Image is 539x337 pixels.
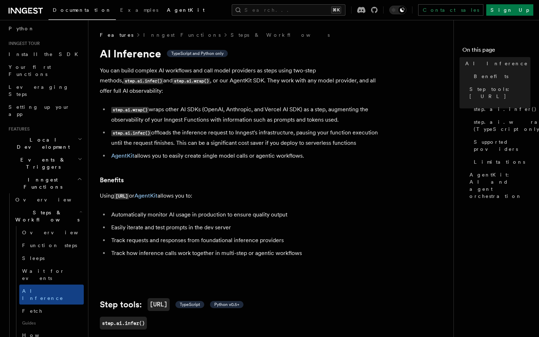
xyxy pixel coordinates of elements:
button: Events & Triggers [6,153,84,173]
a: step.ai.infer() [471,103,530,116]
span: Features [100,31,133,39]
a: AgentKit [134,192,158,199]
span: Features [6,126,30,132]
span: Step tools: [URL] [469,86,530,100]
a: Leveraging Steps [6,81,84,101]
span: AgentKit: AI and agent orchestration [469,171,530,200]
a: Contact sales [418,4,483,16]
li: Track requests and responses from foundational inference providers [109,235,385,245]
span: Leveraging Steps [9,84,69,97]
a: Function steps [19,239,84,252]
span: step.ai.infer() [474,106,537,113]
a: Benefits [100,175,124,185]
a: AI Inference [19,285,84,305]
span: TypeScript and Python only [171,51,224,56]
span: Fetch [22,308,43,314]
a: Sleeps [19,252,84,265]
a: Steps & Workflows [231,31,330,39]
a: Inngest Functions [143,31,221,39]
h4: On this page [462,46,530,57]
li: Track how inference calls work together in multi-step or agentic workflows [109,248,385,258]
code: [URL] [114,193,129,199]
span: AgentKit [167,7,205,13]
a: Benefits [471,70,530,83]
span: Python v0.5+ [214,302,239,307]
span: Guides [19,317,84,329]
a: Sign Up [486,4,533,16]
code: step.ai.infer() [111,130,151,136]
a: Step tools: [URL] [467,83,530,103]
span: Steps & Workflows [12,209,79,223]
a: Python [6,22,84,35]
a: Overview [19,226,84,239]
span: AI Inference [465,60,528,67]
span: TypeScript [180,302,200,307]
a: Limitations [471,155,530,168]
a: AgentKit [163,2,209,19]
p: You can build complex AI workflows and call model providers as steps using two-step methods, and ... [100,66,385,96]
a: AgentKit: AI and agent orchestration [467,168,530,203]
a: Your first Functions [6,61,84,81]
span: Install the SDK [9,51,82,57]
span: Function steps [22,242,77,248]
a: AI Inference [462,57,530,70]
button: Local Development [6,133,84,153]
span: Overview [15,197,89,203]
code: step.ai.wrap() [111,107,149,113]
span: Events & Triggers [6,156,78,170]
span: Limitations [474,158,525,165]
li: wraps other AI SDKs (OpenAI, Anthropic, and Vercel AI SDK) as a step, augmenting the observabilit... [109,104,385,125]
a: Wait for events [19,265,84,285]
li: Easily iterate and test prompts in the dev server [109,223,385,233]
span: Inngest Functions [6,176,77,190]
li: allows you to easily create single model calls or agentic workflows. [109,151,385,161]
button: Toggle dark mode [389,6,406,14]
span: Setting up your app [9,104,70,117]
span: Benefits [474,73,508,80]
span: AI Inference [22,288,63,301]
span: Sleeps [22,255,45,261]
span: Python [9,26,35,31]
span: Wait for events [22,268,65,281]
span: Examples [120,7,158,13]
code: step.ai.infer() [123,78,163,84]
button: Steps & Workflows [12,206,84,226]
a: Examples [116,2,163,19]
button: Inngest Functions [6,173,84,193]
a: Install the SDK [6,48,84,61]
code: step.ai.wrap() [173,78,210,84]
code: [URL] [148,298,170,311]
a: AgentKit [111,152,134,159]
li: Automatically monitor AI usage in production to ensure quality output [109,210,385,220]
span: Local Development [6,136,78,150]
kbd: ⌘K [331,6,341,14]
span: Inngest tour [6,41,40,46]
a: Setting up your app [6,101,84,121]
li: offloads the inference request to Inngest's infrastructure, pausing your function execution until... [109,128,385,148]
span: Supported providers [474,138,530,153]
a: step.ai.wrap() (TypeScript only) [471,116,530,136]
a: Step tools:[URL] TypeScript Python v0.5+ [100,298,243,311]
a: Fetch [19,305,84,317]
a: Supported providers [471,136,530,155]
span: Overview [22,230,96,235]
h1: AI Inference [100,47,385,60]
button: Search...⌘K [232,4,345,16]
a: Overview [12,193,84,206]
span: Documentation [53,7,112,13]
span: Your first Functions [9,64,51,77]
a: step.ai.infer() [100,317,147,330]
a: Documentation [48,2,116,20]
p: Using or allows you to: [100,191,385,201]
